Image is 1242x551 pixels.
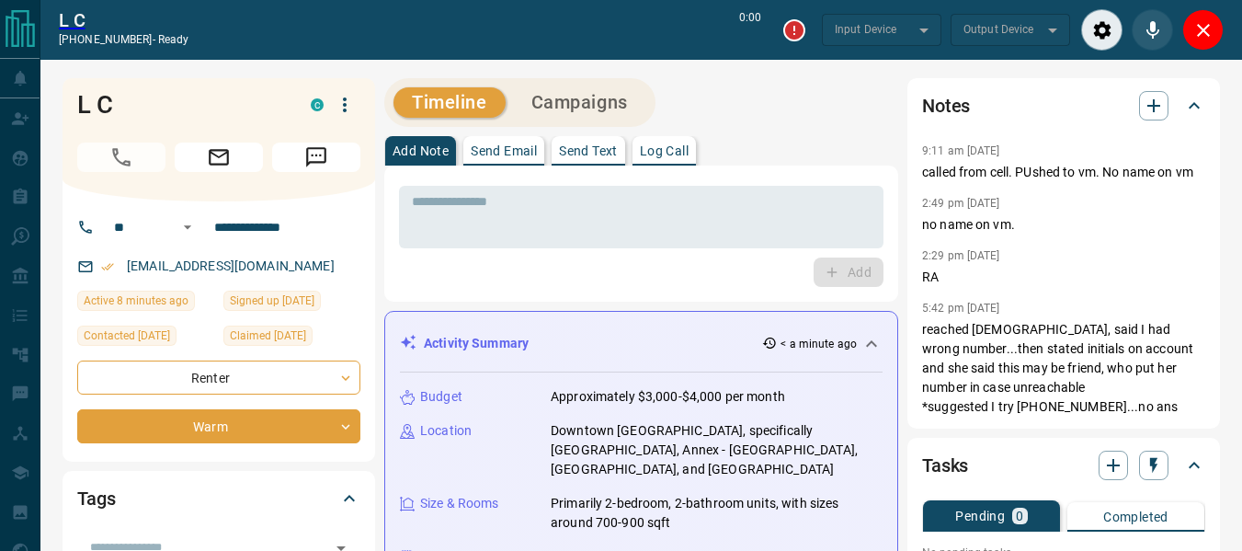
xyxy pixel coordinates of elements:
[400,327,883,361] div: Activity Summary< a minute ago
[77,361,360,395] div: Renter
[922,197,1000,210] p: 2:49 pm [DATE]
[158,33,189,46] span: ready
[77,476,360,521] div: Tags
[77,326,214,351] div: Thu Sep 04 2025
[311,98,324,111] div: condos.ca
[420,494,499,513] p: Size & Rooms
[922,84,1205,128] div: Notes
[1132,9,1173,51] div: Mute
[1103,511,1168,523] p: Completed
[551,421,883,479] p: Downtown [GEOGRAPHIC_DATA], specifically [GEOGRAPHIC_DATA], Annex - [GEOGRAPHIC_DATA], [GEOGRAPHI...
[640,144,689,157] p: Log Call
[77,90,283,120] h1: L C
[922,443,1205,488] div: Tasks
[955,510,1005,522] p: Pending
[77,143,165,172] span: Call
[424,334,529,353] p: Activity Summary
[922,215,1205,235] p: no name on vm.
[420,387,462,407] p: Budget
[471,144,537,157] p: Send Email
[922,320,1205,417] p: reached [DEMOGRAPHIC_DATA], said I had wrong number...then stated initials on account and she sai...
[84,327,170,345] span: Contacted [DATE]
[393,87,506,118] button: Timeline
[559,144,618,157] p: Send Text
[922,144,1000,157] p: 9:11 am [DATE]
[77,291,214,316] div: Mon Sep 15 2025
[127,258,335,273] a: [EMAIL_ADDRESS][DOMAIN_NAME]
[177,216,199,238] button: Open
[513,87,646,118] button: Campaigns
[230,292,314,310] span: Signed up [DATE]
[420,421,472,441] p: Location
[1016,510,1023,522] p: 0
[922,163,1205,182] p: called from cell. PUshed to vm. No name on vm
[59,9,188,31] a: L C
[84,292,188,310] span: Active 8 minutes ago
[175,143,263,172] span: Email
[551,387,785,407] p: Approximately $3,000-$4,000 per month
[922,268,1205,287] p: RA
[922,91,970,121] h2: Notes
[1182,9,1224,51] div: Close
[393,144,449,157] p: Add Note
[922,451,968,480] h2: Tasks
[59,31,188,48] p: [PHONE_NUMBER] -
[922,249,1000,262] p: 2:29 pm [DATE]
[101,260,114,273] svg: Email Verified
[781,336,857,352] p: < a minute ago
[77,484,115,513] h2: Tags
[230,327,306,345] span: Claimed [DATE]
[922,302,1000,315] p: 5:42 pm [DATE]
[77,409,360,443] div: Warm
[223,291,360,316] div: Tue May 19 2020
[223,326,360,351] div: Tue Jul 08 2025
[1081,9,1122,51] div: Audio Settings
[739,9,761,51] p: 0:00
[272,143,360,172] span: Message
[551,494,883,533] p: Primarily 2-bedroom, 2-bathroom units, with sizes around 700-900 sqft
